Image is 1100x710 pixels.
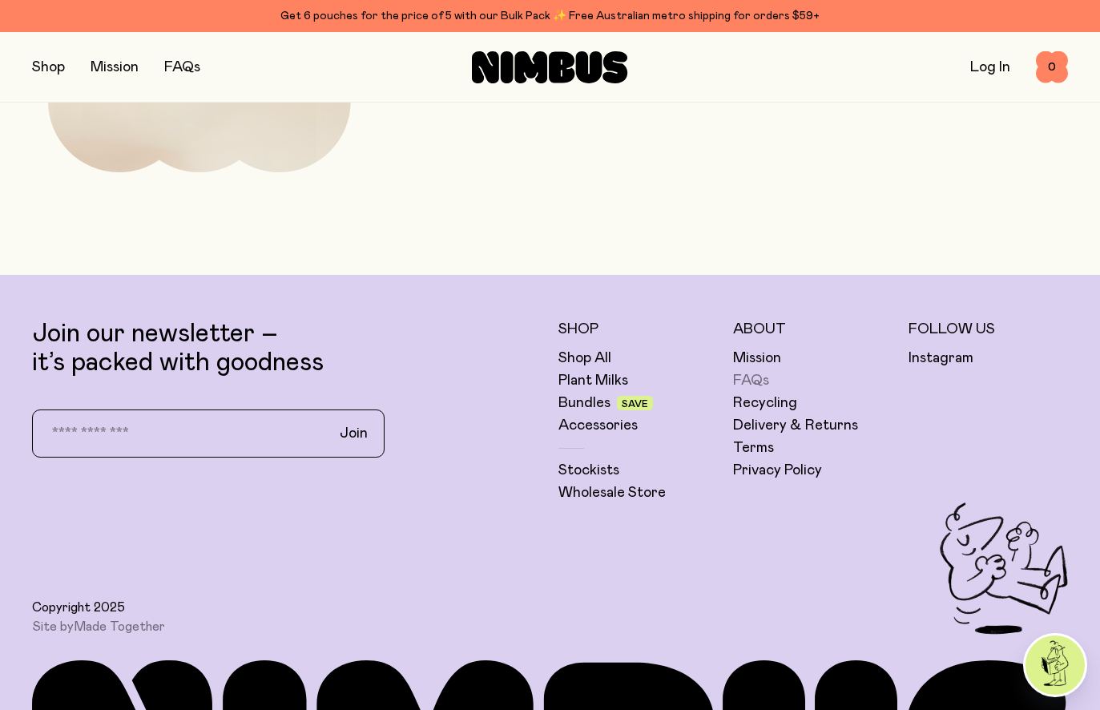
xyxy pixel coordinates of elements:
[32,6,1068,26] div: Get 6 pouches for the price of 5 with our Bulk Pack ✨ Free Australian metro shipping for orders $59+
[327,417,381,450] button: Join
[622,399,648,409] span: Save
[32,320,542,377] p: Join our newsletter – it’s packed with goodness
[733,320,892,339] h5: About
[32,599,125,615] span: Copyright 2025
[733,349,781,368] a: Mission
[909,320,1068,339] h5: Follow Us
[733,416,858,435] a: Delivery & Returns
[733,438,774,458] a: Terms
[733,371,769,390] a: FAQs
[733,461,822,480] a: Privacy Policy
[74,620,165,633] a: Made Together
[558,371,628,390] a: Plant Milks
[32,619,165,635] span: Site by
[558,349,611,368] a: Shop All
[558,416,638,435] a: Accessories
[340,424,368,443] span: Join
[558,461,619,480] a: Stockists
[558,393,610,413] a: Bundles
[909,349,973,368] a: Instagram
[558,320,718,339] h5: Shop
[558,483,666,502] a: Wholesale Store
[733,393,797,413] a: Recycling
[970,60,1010,75] a: Log In
[1025,635,1085,695] img: agent
[1036,51,1068,83] button: 0
[91,60,139,75] a: Mission
[164,60,200,75] a: FAQs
